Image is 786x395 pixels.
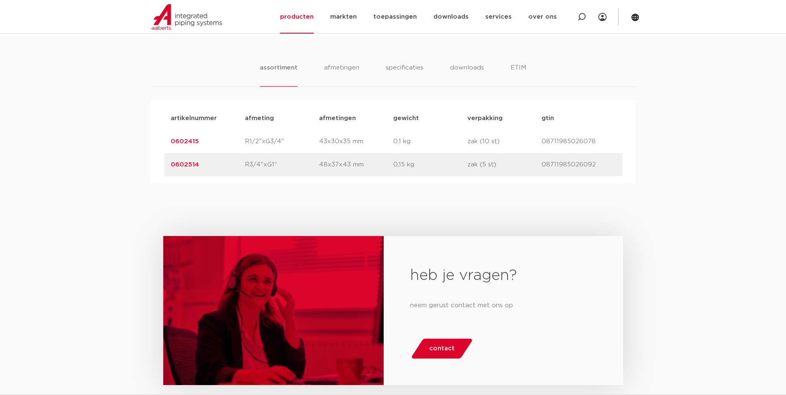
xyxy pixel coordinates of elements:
[429,342,455,355] span: contact
[393,160,467,170] p: 0,15 kg
[319,160,393,170] p: 48x37x43 mm
[542,113,616,123] p: gtin
[171,113,245,123] p: artikelnummer
[324,63,359,87] li: afmetingen
[393,113,467,123] p: gewicht
[245,137,319,147] p: R1/2"xG3/4"
[450,63,484,87] li: downloads
[411,339,474,359] a: contact
[542,137,616,147] p: 08711985026078
[171,161,199,168] a: 0602514
[410,266,596,286] h2: heb je vragen?
[410,299,596,312] p: neem gerust contact met ons op
[319,113,393,123] p: afmetingen
[171,138,199,145] a: 0602415
[245,160,319,170] p: R3/4"xG1"
[542,160,616,170] p: 08711985026092
[467,113,542,123] p: verpakking
[245,113,319,123] p: afmeting
[467,160,542,170] p: zak (5 st)
[393,137,467,147] p: 0,1 kg
[386,63,423,87] li: specificaties
[319,137,393,147] p: 43x30x35 mm
[260,63,297,87] li: assortiment
[467,137,542,147] p: zak (10 st)
[510,63,526,87] li: ETIM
